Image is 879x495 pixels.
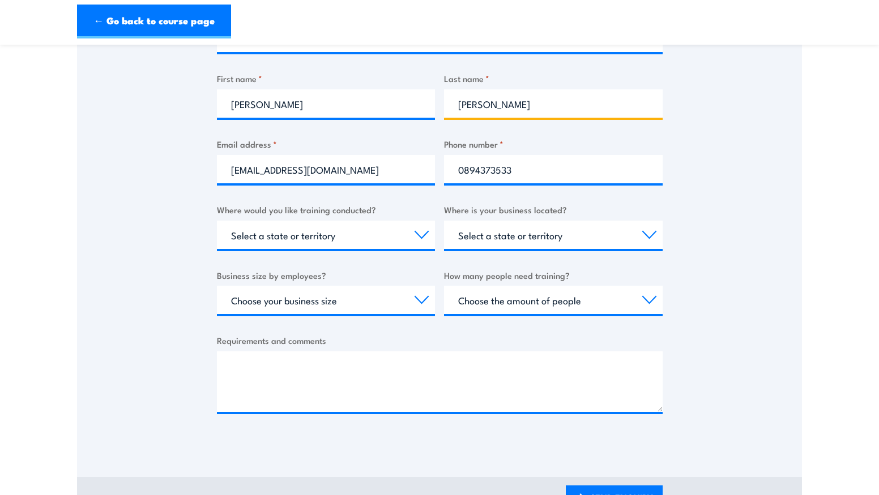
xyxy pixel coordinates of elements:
[217,334,663,347] label: Requirements and comments
[217,269,436,282] label: Business size by employees?
[444,137,663,150] label: Phone number
[444,203,663,216] label: Where is your business located?
[444,72,663,85] label: Last name
[444,269,663,282] label: How many people need training?
[217,72,436,85] label: First name
[77,5,231,38] a: ← Go back to course page
[217,203,436,216] label: Where would you like training conducted?
[217,137,436,150] label: Email address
